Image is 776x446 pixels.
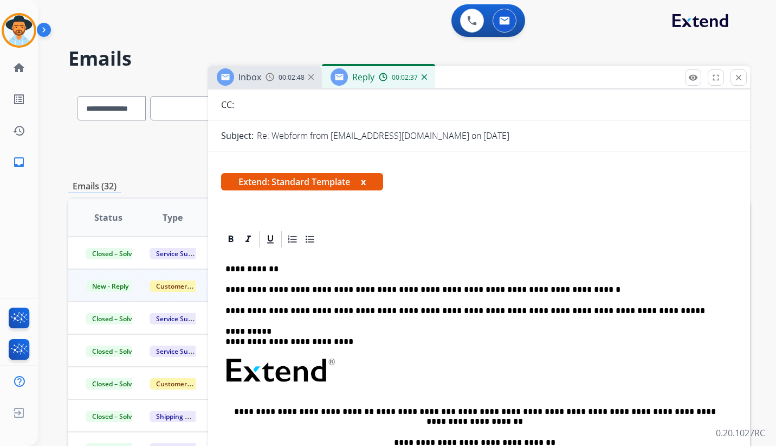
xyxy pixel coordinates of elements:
span: Reply [352,71,374,83]
span: Inbox [238,71,261,83]
span: Closed – Solved [86,346,146,357]
p: 0.20.1027RC [716,426,765,439]
button: x [361,175,366,188]
span: Service Support [150,346,211,357]
span: Customer Support [150,378,220,390]
span: Closed – Solved [86,313,146,324]
div: Italic [240,231,256,247]
p: Re: Webform from [EMAIL_ADDRESS][DOMAIN_NAME] on [DATE] [257,129,509,142]
span: 00:02:37 [392,73,418,82]
span: Shipping Protection [150,411,224,422]
mat-icon: list_alt [12,93,25,106]
span: New - Reply [86,281,135,292]
span: Closed – Solved [86,378,146,390]
div: Underline [262,231,279,247]
span: Service Support [150,248,211,259]
mat-icon: close [734,73,743,82]
p: Emails (32) [68,180,121,193]
span: Closed – Solved [86,248,146,259]
div: Bold [223,231,239,247]
span: Status [94,211,122,224]
span: Service Support [150,313,211,324]
span: Type [163,211,183,224]
span: Closed – Solved [86,411,146,422]
h2: Emails [68,48,750,69]
mat-icon: fullscreen [711,73,721,82]
span: Customer Support [150,281,220,292]
mat-icon: inbox [12,156,25,169]
mat-icon: history [12,124,25,137]
p: Subject: [221,129,254,142]
mat-icon: home [12,61,25,74]
div: Bullet List [302,231,318,247]
p: CC: [221,98,234,111]
span: 00:02:48 [279,73,305,82]
mat-icon: remove_red_eye [688,73,698,82]
img: avatar [4,15,34,46]
div: Ordered List [284,231,301,247]
span: Extend: Standard Template [221,173,383,190]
